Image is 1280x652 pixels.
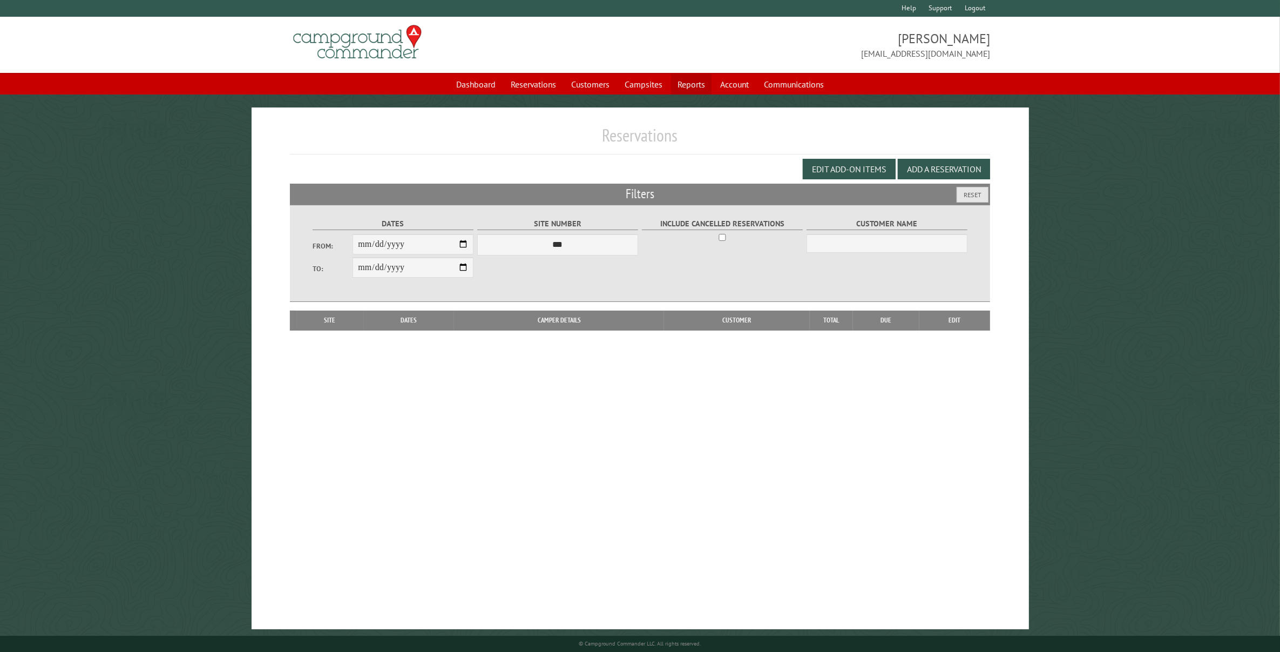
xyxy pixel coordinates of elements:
[290,125,991,154] h1: Reservations
[671,74,712,95] a: Reports
[810,311,853,330] th: Total
[664,311,809,330] th: Customer
[714,74,755,95] a: Account
[618,74,669,95] a: Campsites
[853,311,919,330] th: Due
[450,74,502,95] a: Dashboard
[919,311,991,330] th: Edit
[579,640,701,647] small: © Campground Commander LLC. All rights reserved.
[313,241,353,251] label: From:
[364,311,454,330] th: Dates
[477,218,639,230] label: Site Number
[290,21,425,63] img: Campground Commander
[757,74,830,95] a: Communications
[290,184,991,204] h2: Filters
[803,159,896,179] button: Edit Add-on Items
[642,218,803,230] label: Include Cancelled Reservations
[898,159,990,179] button: Add a Reservation
[454,311,664,330] th: Camper Details
[295,311,364,330] th: Site
[313,218,474,230] label: Dates
[565,74,616,95] a: Customers
[640,30,991,60] span: [PERSON_NAME] [EMAIL_ADDRESS][DOMAIN_NAME]
[313,264,353,274] label: To:
[504,74,563,95] a: Reservations
[957,187,988,203] button: Reset
[807,218,968,230] label: Customer Name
